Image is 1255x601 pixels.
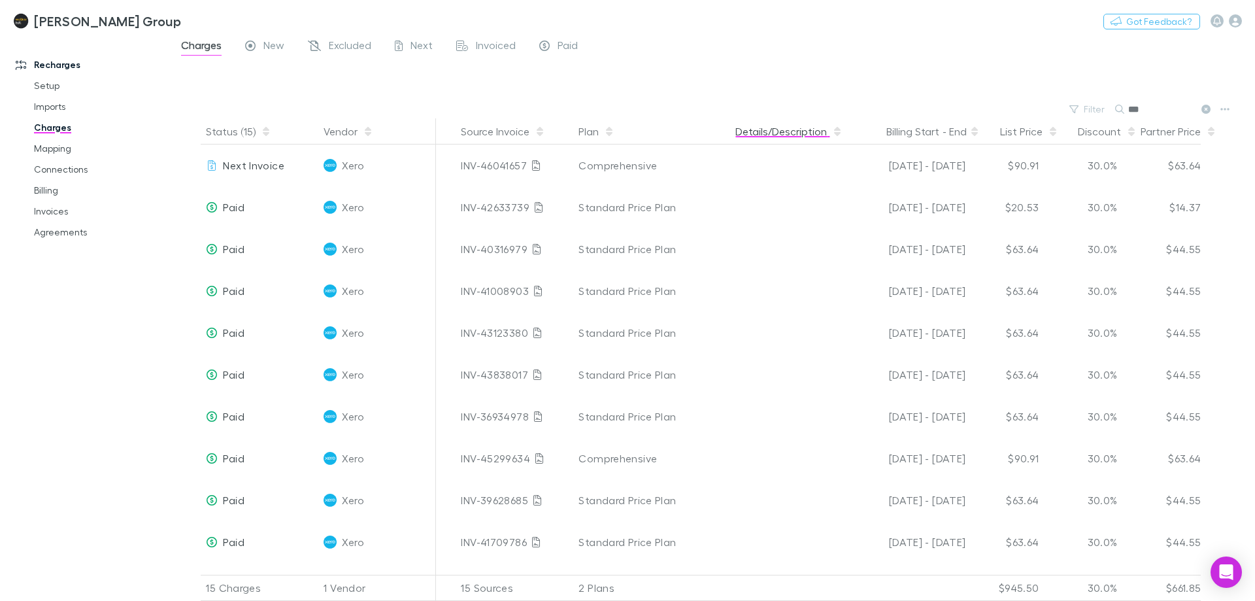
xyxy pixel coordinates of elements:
div: [DATE] - [DATE] [853,270,965,312]
a: Setup [21,75,176,96]
div: $63.64 [1122,438,1201,479]
div: 30.0% [1044,396,1122,438]
div: INV-42633739 [461,186,568,228]
div: Comprehensive [578,145,725,186]
div: Standard Price Plan [578,312,725,354]
div: $44.55 [1122,354,1201,396]
img: Xero's Logo [324,243,337,256]
div: 2 Plans [573,575,730,601]
div: $44.55 [1122,228,1201,270]
div: INV-40316979 [461,228,568,270]
div: [DATE] - [DATE] [853,521,965,563]
div: Comprehensive [578,438,725,479]
span: Xero [342,521,363,563]
div: 30.0% [1044,354,1122,396]
div: 30.0% [1044,270,1122,312]
div: $63.64 [965,479,1044,521]
span: Paid [223,452,244,464]
div: INV-41008903 [461,270,568,312]
button: Discount [1078,118,1137,145]
div: 15 Charges [201,575,318,601]
button: Details/Description [735,118,843,145]
div: [DATE] - [DATE] [853,438,965,479]
div: $90.91 [965,145,1044,186]
div: [DATE] - [DATE] [853,228,965,270]
a: [PERSON_NAME] Group [5,5,189,37]
button: Filter [1063,101,1113,117]
div: [DATE] - [DATE] [853,186,965,228]
button: Source Invoice [461,118,545,145]
img: Xero's Logo [324,201,337,214]
button: Vendor [324,118,373,145]
div: [DATE] - [DATE] [853,312,965,354]
div: Standard Price Plan [578,186,725,228]
button: Plan [578,118,614,145]
button: List Price [1000,118,1058,145]
a: Imports [21,96,176,117]
div: $44.55 [1122,312,1201,354]
div: $63.64 [1122,145,1201,186]
span: Invoiced [476,39,516,56]
div: $44.55 [1122,521,1201,563]
div: INV-45299634 [461,438,568,479]
span: Xero [342,479,363,521]
div: $945.50 [965,575,1044,601]
div: - [853,118,980,145]
span: New [263,39,284,56]
div: INV-41709786 [461,521,568,563]
div: $63.64 [965,228,1044,270]
img: Xero's Logo [324,326,337,339]
div: [DATE] - [DATE] [853,396,965,438]
span: Paid [223,201,244,213]
div: 30.0% [1044,312,1122,354]
div: 30.0% [1044,228,1122,270]
a: Connections [21,159,176,180]
div: [DATE] - [DATE] [853,354,965,396]
img: Xero's Logo [324,368,337,381]
div: 30.0% [1044,521,1122,563]
span: Paid [223,284,244,297]
span: Excluded [329,39,371,56]
div: 30.0% [1044,438,1122,479]
div: 30.0% [1044,479,1122,521]
span: Xero [342,186,363,228]
div: $63.64 [965,312,1044,354]
span: Paid [223,536,244,548]
button: Got Feedback? [1103,14,1200,29]
a: Billing [21,180,176,201]
span: Next Invoice [223,159,284,171]
img: Xero's Logo [324,284,337,298]
div: $63.64 [965,396,1044,438]
span: Paid [223,368,244,381]
a: Charges [21,117,176,138]
a: Agreements [21,222,176,243]
span: Paid [223,243,244,255]
div: 15 Sources [456,575,573,601]
img: Xero's Logo [324,159,337,172]
span: Paid [223,326,244,339]
div: Standard Price Plan [578,396,725,438]
img: Xero's Logo [324,452,337,465]
button: Billing Start [886,118,939,145]
button: Status (15) [206,118,271,145]
span: Xero [342,145,363,186]
div: $20.53 [965,186,1044,228]
span: Xero [342,312,363,354]
span: Xero [342,396,363,438]
div: Open Intercom Messenger [1211,557,1242,588]
div: Standard Price Plan [578,521,725,563]
span: Next [410,39,433,56]
div: Standard Price Plan [578,228,725,270]
button: End [949,118,967,145]
div: 1 Vendor [318,575,436,601]
button: Partner Price [1141,118,1216,145]
div: INV-36934978 [461,396,568,438]
h3: [PERSON_NAME] Group [34,13,181,29]
img: Xero's Logo [324,536,337,549]
span: Xero [342,270,363,312]
div: $63.64 [965,354,1044,396]
div: Standard Price Plan [578,354,725,396]
div: $661.85 [1122,575,1201,601]
div: [DATE] - [DATE] [853,479,965,521]
img: Xero's Logo [324,494,337,507]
